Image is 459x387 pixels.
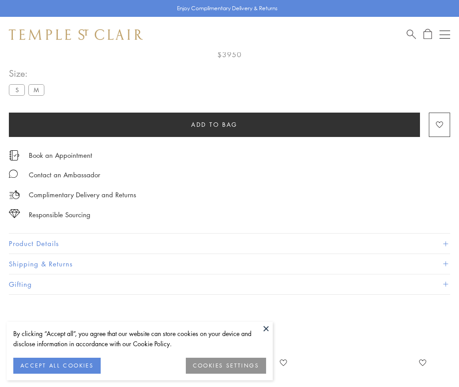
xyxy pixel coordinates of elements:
p: Enjoy Complimentary Delivery & Returns [177,4,278,13]
img: icon_appointment.svg [9,150,20,160]
span: Add to bag [191,120,238,129]
button: COOKIES SETTINGS [186,358,266,374]
div: Responsible Sourcing [29,209,90,220]
label: M [28,84,44,95]
label: S [9,84,25,95]
img: icon_delivery.svg [9,189,20,200]
img: MessageIcon-01_2.svg [9,169,18,178]
button: ACCEPT ALL COOKIES [13,358,101,374]
button: Add to bag [9,113,420,137]
img: icon_sourcing.svg [9,209,20,218]
div: Contact an Ambassador [29,169,100,180]
button: Shipping & Returns [9,254,450,274]
span: Size: [9,66,48,81]
p: Complimentary Delivery and Returns [29,189,136,200]
span: $3950 [217,49,242,60]
button: Open navigation [439,29,450,40]
button: Product Details [9,234,450,254]
a: Book an Appointment [29,150,92,160]
a: Open Shopping Bag [424,29,432,40]
a: Search [407,29,416,40]
div: By clicking “Accept all”, you agree that our website can store cookies on your device and disclos... [13,328,266,349]
button: Gifting [9,274,450,294]
img: Temple St. Clair [9,29,143,40]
